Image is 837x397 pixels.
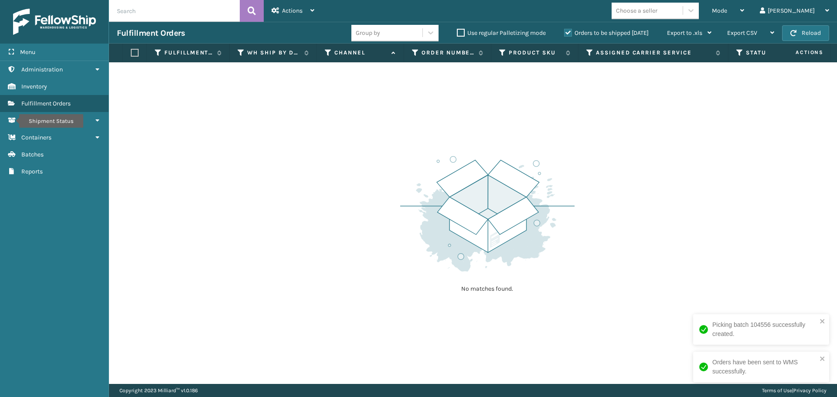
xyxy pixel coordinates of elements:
label: Fulfillment Order Id [164,49,213,57]
span: Batches [21,151,44,158]
label: Product SKU [509,49,561,57]
span: Mode [712,7,727,14]
div: Picking batch 104556 successfully created. [712,320,817,339]
span: Reports [21,168,43,175]
span: Actions [768,45,829,60]
div: Orders have been sent to WMS successfully. [712,358,817,376]
label: Order Number [422,49,474,57]
label: Status [746,49,799,57]
div: Group by [356,28,380,37]
button: close [820,318,826,326]
img: logo [13,9,96,35]
label: Orders to be shipped [DATE] [564,29,649,37]
span: Menu [20,48,35,56]
div: Choose a seller [616,6,657,15]
span: Shipment Status [21,117,67,124]
span: Administration [21,66,63,73]
span: Export CSV [727,29,757,37]
span: Containers [21,134,51,141]
label: WH Ship By Date [247,49,300,57]
span: Fulfillment Orders [21,100,71,107]
label: Assigned Carrier Service [596,49,711,57]
h3: Fulfillment Orders [117,28,185,38]
span: Inventory [21,83,47,90]
span: Actions [282,7,303,14]
button: Reload [782,25,829,41]
label: Channel [334,49,387,57]
p: Copyright 2023 Milliard™ v 1.0.186 [119,384,198,397]
span: Export to .xls [667,29,702,37]
label: Use regular Palletizing mode [457,29,546,37]
button: close [820,355,826,363]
